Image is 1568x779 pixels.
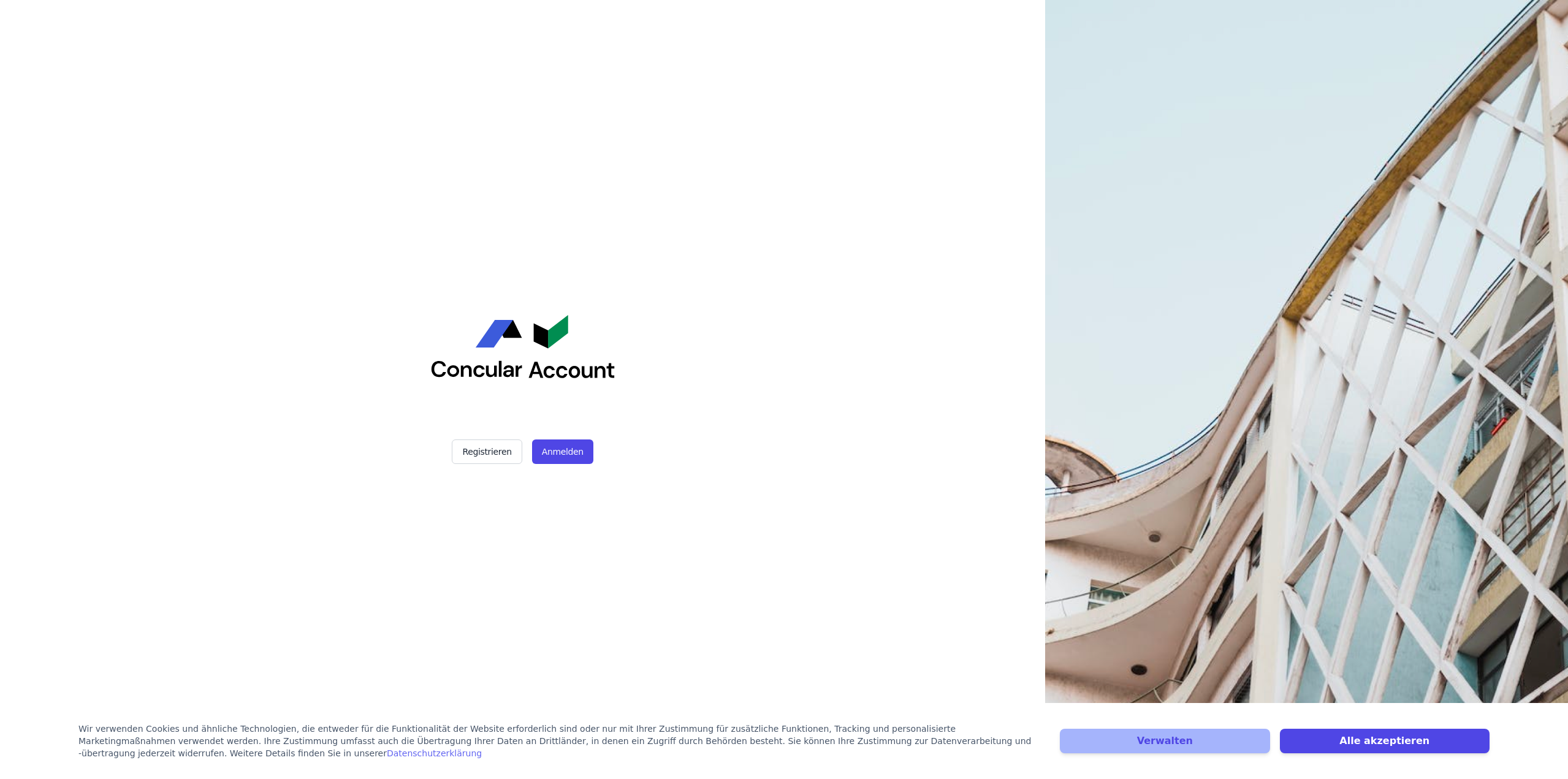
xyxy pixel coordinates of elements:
button: Alle akzeptieren [1280,729,1490,753]
div: Wir verwenden Cookies und ähnliche Technologien, die entweder für die Funktionalität der Website ... [78,723,1045,759]
img: Concular [431,315,615,379]
button: Verwalten [1060,729,1269,753]
button: Registrieren [452,439,522,464]
button: Anmelden [532,439,593,464]
a: Datenschutzerklärung [387,748,482,758]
